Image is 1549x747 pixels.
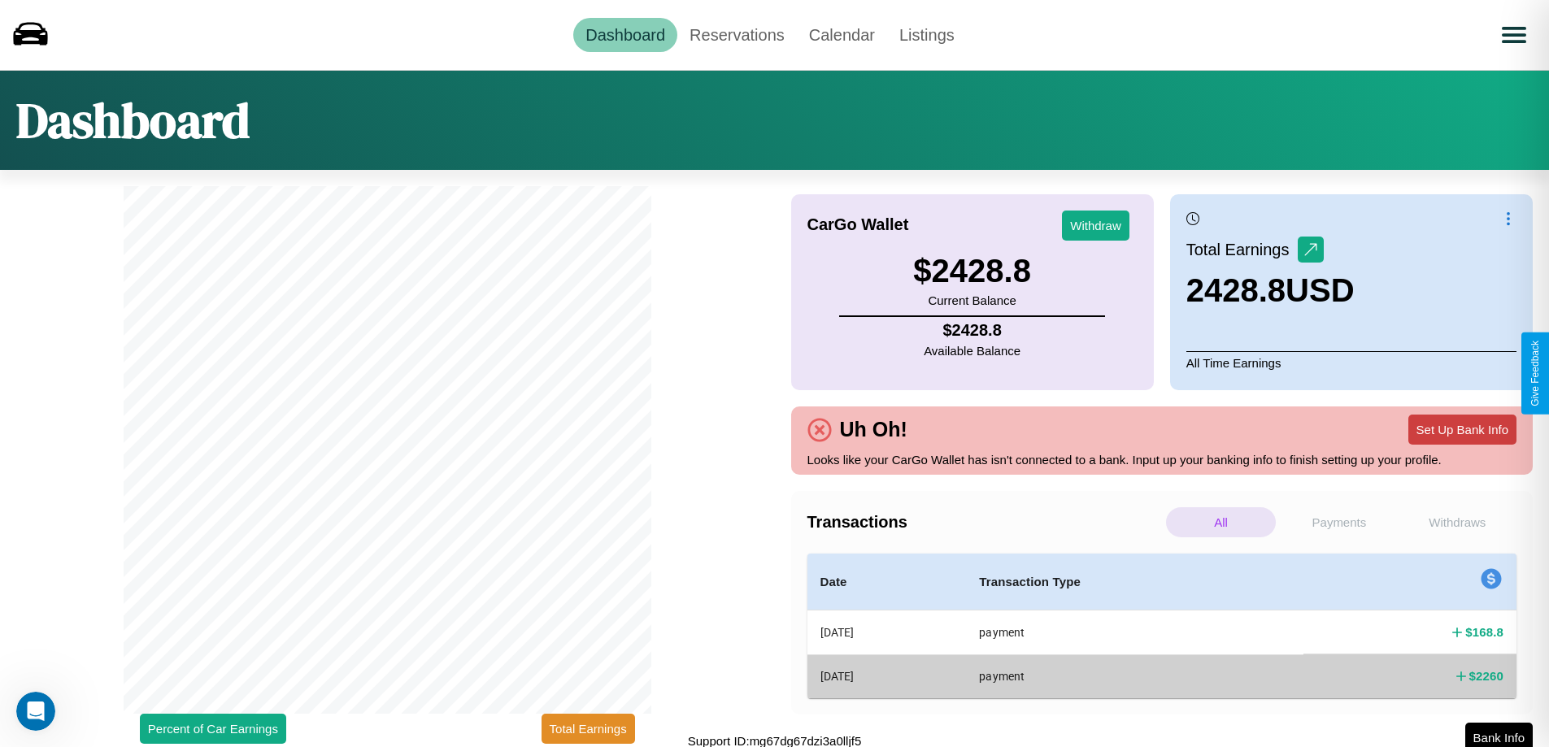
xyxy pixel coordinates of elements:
[807,654,967,697] th: [DATE]
[1403,507,1512,537] p: Withdraws
[807,215,909,234] h4: CarGo Wallet
[1166,507,1276,537] p: All
[966,610,1303,655] th: payment
[1284,507,1394,537] p: Payments
[16,692,55,731] iframe: Intercom live chat
[140,714,286,744] button: Percent of Car Earnings
[966,654,1303,697] th: payment
[924,340,1020,362] p: Available Balance
[1062,211,1129,241] button: Withdraw
[807,513,1162,532] h4: Transactions
[1465,623,1503,641] h4: $ 168.8
[807,554,1517,698] table: simple table
[16,87,250,154] h1: Dashboard
[887,18,967,52] a: Listings
[979,572,1290,592] h4: Transaction Type
[677,18,797,52] a: Reservations
[1491,12,1537,58] button: Open menu
[807,449,1517,471] p: Looks like your CarGo Wallet has isn't connected to a bank. Input up your banking info to finish ...
[1529,341,1541,406] div: Give Feedback
[542,714,635,744] button: Total Earnings
[807,610,967,655] th: [DATE]
[913,253,1031,289] h3: $ 2428.8
[913,289,1031,311] p: Current Balance
[832,418,916,441] h4: Uh Oh!
[1186,351,1516,374] p: All Time Earnings
[924,321,1020,340] h4: $ 2428.8
[1186,272,1355,309] h3: 2428.8 USD
[1408,415,1516,445] button: Set Up Bank Info
[820,572,954,592] h4: Date
[797,18,887,52] a: Calendar
[573,18,677,52] a: Dashboard
[1186,235,1298,264] p: Total Earnings
[1469,667,1503,684] h4: $ 2260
